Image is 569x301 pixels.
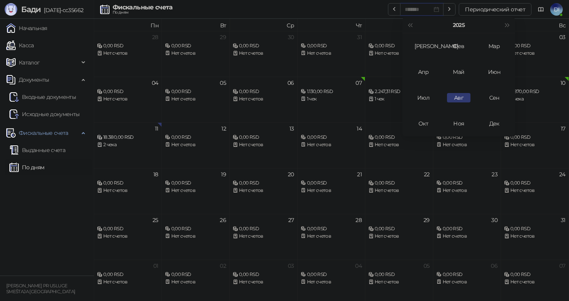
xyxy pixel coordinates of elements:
div: 0,00 RSD [504,179,565,187]
div: 29 [220,34,226,40]
td: 2025-08-19 [162,168,230,214]
div: Нет счетов [165,233,226,240]
div: 0,00 RSD [97,179,158,187]
div: Нет счетов [233,95,294,103]
td: 2025-08-12 [162,122,230,168]
span: DI [550,3,563,16]
td: 2025-08-27 [230,214,298,260]
td: 2025-09 [476,85,512,111]
div: 0,00 RSD [97,225,158,233]
div: 0,00 RSD [301,134,362,141]
div: 31 [561,217,565,223]
div: 30 [288,34,294,40]
div: 0,00 RSD [436,225,498,233]
div: 06 [287,80,294,86]
div: 0,00 RSD [97,271,158,278]
div: 0,00 RSD [301,225,362,233]
div: Нет счетов [301,50,362,57]
div: Нет счетов [436,233,498,240]
div: 24 [559,172,565,177]
td: 2025-08-04 [94,77,162,122]
div: Нет счетов [233,233,294,240]
div: 19 [221,172,226,177]
div: 07 [355,80,362,86]
div: 0,00 RSD [97,42,158,50]
div: Нет счетов [368,141,430,149]
div: 28 [355,217,362,223]
td: 2025-08-16 [433,122,501,168]
td: 2025-07-28 [94,31,162,77]
div: Июн [483,67,506,77]
div: Нет счетов [165,95,226,103]
div: 28 [152,34,158,40]
div: Нет счетов [436,187,498,194]
div: 25 [153,217,158,223]
div: Дек [483,119,506,128]
div: Нет счетов [233,278,294,286]
img: Logo [5,3,17,16]
td: 2025-01 [406,33,441,59]
div: Нет счетов [504,278,565,286]
td: 2025-08-22 [365,168,433,214]
div: 2.247,31 RSD [368,88,430,95]
td: 2025-08-15 [365,122,433,168]
span: [DATE]-cc35662 [41,7,83,14]
div: 0,00 RSD [301,179,362,187]
div: Нет счетов [504,233,565,240]
td: 2025-08-28 [298,214,366,260]
td: 2025-04 [406,59,441,85]
div: 0,00 RSD [504,225,565,233]
button: Предыдущий год (Control + left) [406,17,414,33]
small: [PERSON_NAME] PR USLUGE SMEŠTAJA [GEOGRAPHIC_DATA] [6,283,75,294]
div: Нет счетов [436,141,498,149]
img: Ulazni dokumenti [9,92,19,102]
div: 05 [424,263,430,269]
div: 17 [561,126,565,131]
div: Нет счетов [368,187,430,194]
td: 2025-08-11 [94,122,162,168]
div: 0,00 RSD [301,271,362,278]
a: Выданные счета [9,142,65,158]
div: 26 [220,217,226,223]
th: Вт [162,19,230,31]
th: Пт [365,19,433,31]
div: 22 [424,172,430,177]
div: 01 [153,263,158,269]
div: Нет счетов [233,50,294,57]
span: Каталог [19,55,40,70]
div: 07 [559,263,565,269]
td: 2025-08-01 [365,31,433,77]
td: 2025-08-03 [501,31,569,77]
div: 04 [355,263,362,269]
div: 18.380,00 RSD [97,134,158,141]
div: 23 [492,172,497,177]
a: Касса [6,38,34,53]
div: Нет счетов [97,50,158,57]
div: Нет счетов [368,50,430,57]
td: 2025-06 [476,59,512,85]
div: 0,00 RSD [504,134,565,141]
div: Нет счетов [301,187,362,194]
div: 1 чек [368,95,430,103]
div: 0,00 RSD [504,271,565,278]
button: Следующий год (Control + right) [503,17,512,33]
div: Май [447,67,470,77]
td: 2025-08-13 [230,122,298,168]
div: 11 [155,126,158,131]
div: 0,00 RSD [233,88,294,95]
td: 2025-05 [441,59,477,85]
div: 06 [491,263,497,269]
td: 2025-08-08 [365,77,433,122]
div: 20 [288,172,294,177]
td: 2025-08-23 [433,168,501,214]
td: 2025-12 [476,111,512,136]
div: 0,00 RSD [504,42,565,50]
div: 0,00 RSD [436,179,498,187]
a: Ulazni dokumentiВходные документы [9,89,76,105]
div: 10 [560,80,565,86]
td: 2025-08-30 [433,214,501,260]
td: 2025-08-21 [298,168,366,214]
div: 0,00 RSD [233,134,294,141]
div: Нет счетов [97,95,158,103]
div: Нет счетов [165,141,226,149]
